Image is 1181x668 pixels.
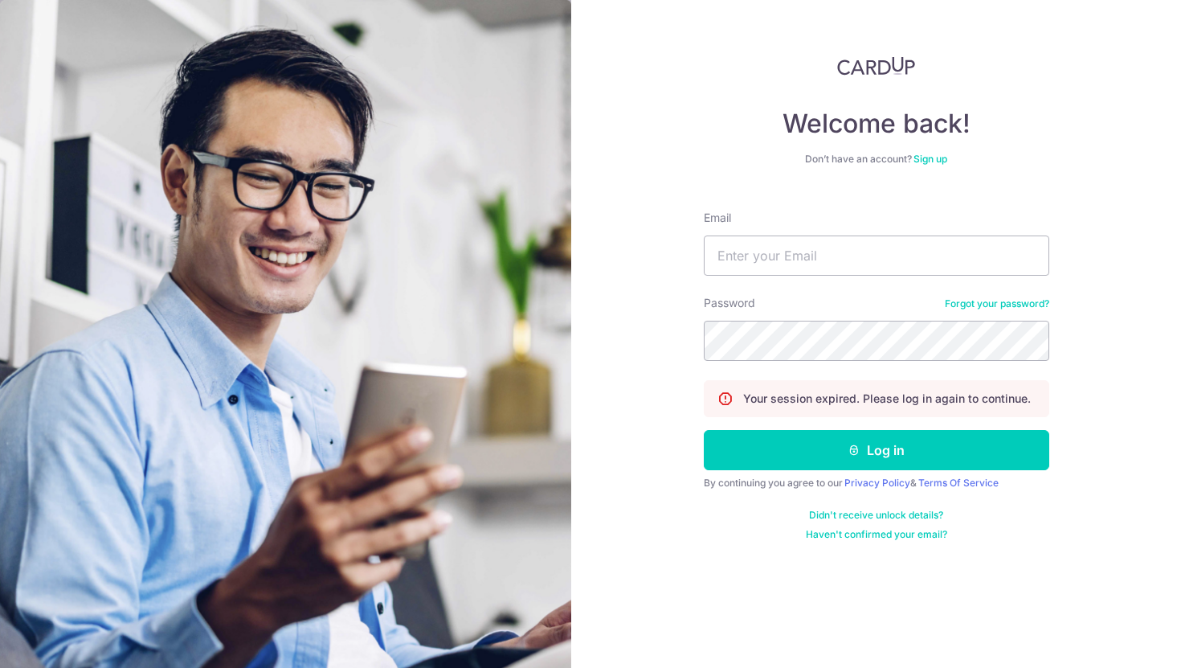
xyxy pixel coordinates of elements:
div: By continuing you agree to our & [704,477,1049,490]
input: Enter your Email [704,236,1049,276]
button: Log in [704,430,1049,470]
a: Terms Of Service [918,477,999,489]
a: Haven't confirmed your email? [806,528,947,541]
h4: Welcome back! [704,108,1049,140]
img: CardUp Logo [837,56,916,76]
div: Don’t have an account? [704,153,1049,166]
label: Password [704,295,755,311]
p: Your session expired. Please log in again to continue. [743,391,1031,407]
a: Forgot your password? [945,297,1049,310]
a: Didn't receive unlock details? [809,509,943,522]
label: Email [704,210,731,226]
a: Privacy Policy [844,477,910,489]
a: Sign up [913,153,947,165]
